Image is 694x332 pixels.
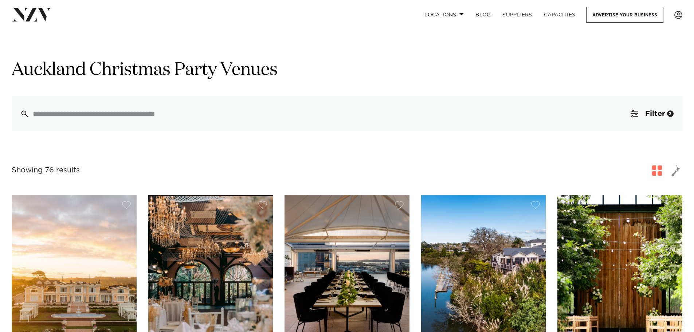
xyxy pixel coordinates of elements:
img: nzv-logo.png [12,8,51,21]
h1: Auckland Christmas Party Venues [12,59,682,82]
button: Filter2 [622,96,682,131]
a: BLOG [470,7,497,23]
span: Filter [645,110,665,117]
div: 2 [667,110,674,117]
a: Locations [419,7,470,23]
a: SUPPLIERS [497,7,538,23]
a: Capacities [538,7,581,23]
a: Advertise your business [586,7,663,23]
div: Showing 76 results [12,165,80,176]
